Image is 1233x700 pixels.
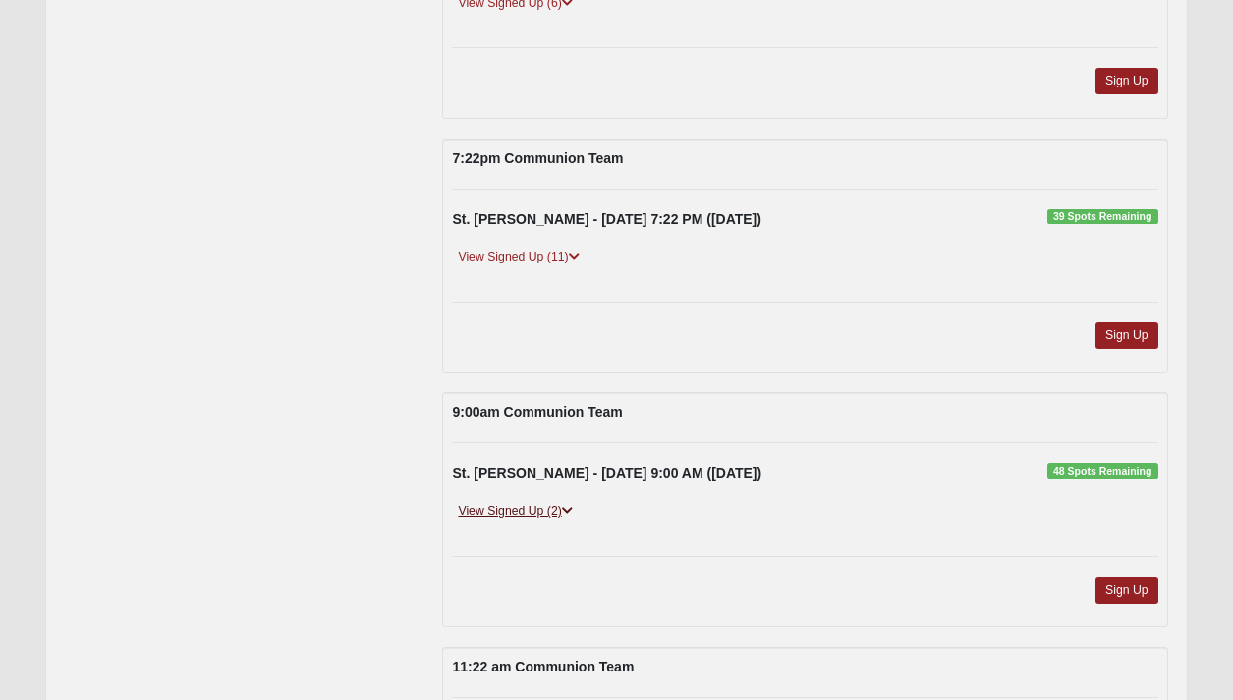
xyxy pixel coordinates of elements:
[1047,463,1158,479] span: 48 Spots Remaining
[1095,322,1158,349] a: Sign Up
[452,247,585,267] a: View Signed Up (11)
[452,501,578,522] a: View Signed Up (2)
[1047,209,1158,225] span: 39 Spots Remaining
[1095,68,1158,94] a: Sign Up
[452,465,761,481] strong: St. [PERSON_NAME] - [DATE] 9:00 AM ([DATE])
[452,150,623,166] strong: 7:22pm Communion Team
[452,659,634,674] strong: 11:22 am Communion Team
[452,404,622,420] strong: 9:00am Communion Team
[1095,577,1158,604] a: Sign Up
[452,211,760,227] strong: St. [PERSON_NAME] - [DATE] 7:22 PM ([DATE])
